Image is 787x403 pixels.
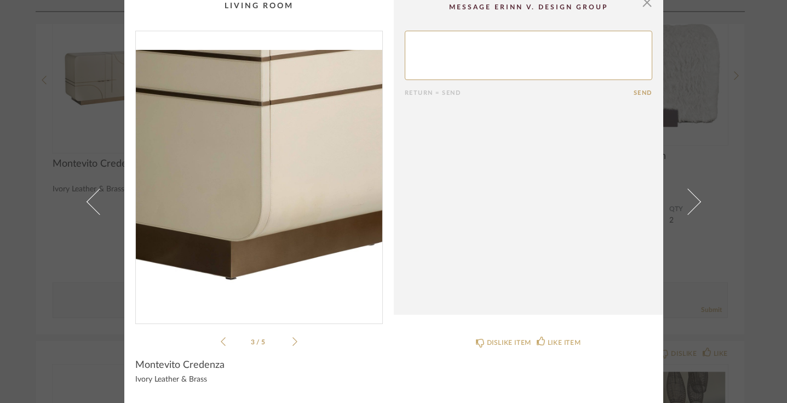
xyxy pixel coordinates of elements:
div: LIKE ITEM [548,337,581,348]
span: Montevito Credenza [135,359,225,371]
div: Return = Send [405,89,634,97]
span: 3 [251,339,256,345]
div: DISLIKE ITEM [487,337,531,348]
span: / [256,339,261,345]
span: 5 [261,339,267,345]
img: 27405c11-8afa-4c0c-9464-15e457440e78_1000x1000.jpg [136,31,382,315]
div: 2 [136,31,382,315]
button: Send [634,89,652,97]
div: Ivory Leather & Brass [135,376,383,384]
